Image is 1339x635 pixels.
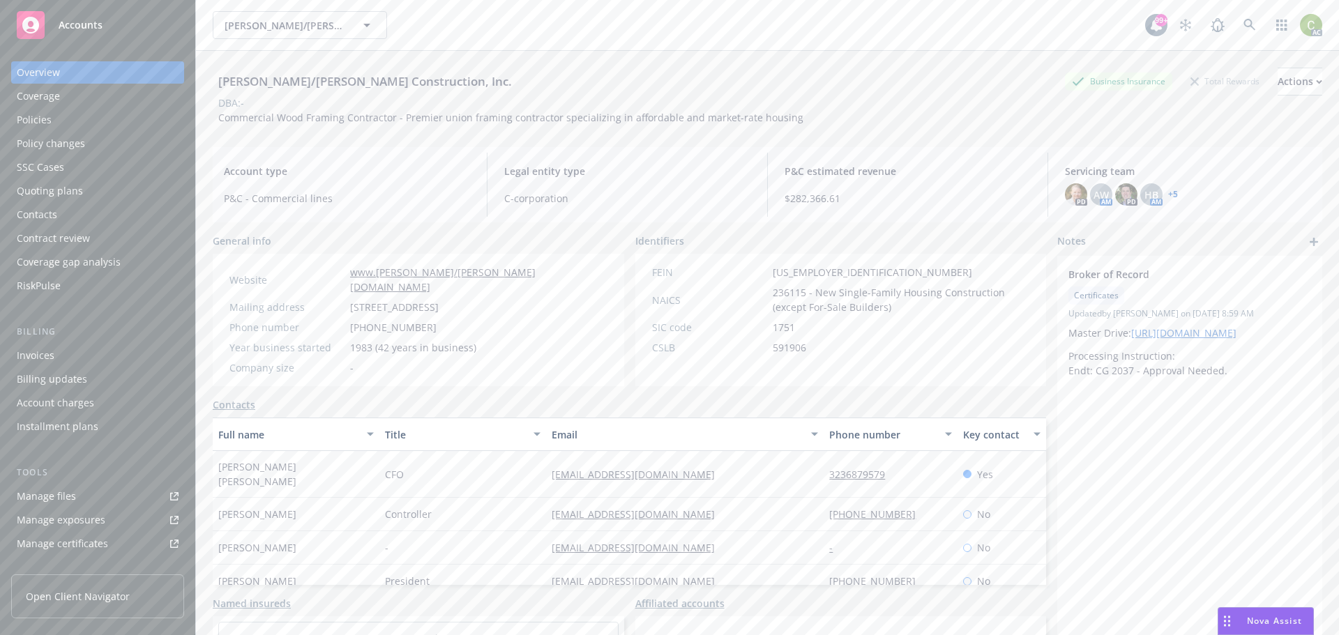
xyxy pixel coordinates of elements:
span: Yes [977,467,993,482]
div: Actions [1278,68,1322,95]
div: Billing updates [17,368,87,390]
div: SIC code [652,320,767,335]
div: [PERSON_NAME]/[PERSON_NAME] Construction, Inc. [213,72,517,91]
a: [PHONE_NUMBER] [829,574,927,588]
div: Phone number [829,427,936,442]
span: Servicing team [1065,164,1311,178]
a: Manage exposures [11,509,184,531]
span: Legal entity type [504,164,750,178]
a: [URL][DOMAIN_NAME] [1131,326,1236,339]
a: Policies [11,109,184,131]
div: Business Insurance [1065,72,1172,90]
div: Company size [229,360,345,375]
span: - [385,540,388,555]
div: Website [229,273,345,287]
a: +5 [1168,190,1178,199]
a: Account charges [11,392,184,414]
div: Coverage [17,85,60,107]
div: Invoices [17,344,54,367]
div: Email [552,427,803,442]
div: CSLB [652,340,767,355]
a: Accounts [11,6,184,45]
span: HB [1144,188,1158,202]
span: 591906 [773,340,806,355]
div: Account charges [17,392,94,414]
a: Manage claims [11,556,184,579]
button: Phone number [824,418,957,451]
div: Mailing address [229,300,345,314]
div: Phone number [229,320,345,335]
span: 1983 (42 years in business) [350,340,476,355]
a: RiskPulse [11,275,184,297]
div: Overview [17,61,60,84]
a: Coverage gap analysis [11,251,184,273]
span: No [977,507,990,521]
a: Named insureds [213,596,291,611]
span: [PERSON_NAME] [218,574,296,588]
div: 99+ [1155,14,1167,26]
div: Manage files [17,485,76,507]
button: Key contact [958,418,1046,451]
div: Coverage gap analysis [17,251,121,273]
a: Policy changes [11,132,184,155]
img: photo [1065,183,1087,206]
span: [PERSON_NAME] [PERSON_NAME] [218,459,374,489]
span: 1751 [773,320,795,335]
span: [PERSON_NAME]/[PERSON_NAME] Construction, Inc. [225,18,345,33]
a: [EMAIL_ADDRESS][DOMAIN_NAME] [552,468,726,481]
p: Master Drive: [1068,326,1311,340]
div: Total Rewards [1183,72,1266,90]
span: No [977,540,990,555]
span: Broker of Record [1068,267,1275,282]
div: Year business started [229,340,345,355]
div: Drag to move [1218,608,1236,634]
span: $282,366.61 [785,191,1031,206]
span: Nova Assist [1247,615,1302,627]
span: Updated by [PERSON_NAME] on [DATE] 8:59 AM [1068,307,1311,320]
img: photo [1300,14,1322,36]
a: [PHONE_NUMBER] [829,507,927,521]
span: P&C estimated revenue [785,164,1031,178]
div: Contract review [17,227,90,250]
a: [EMAIL_ADDRESS][DOMAIN_NAME] [552,507,726,521]
span: Commercial Wood Framing Contractor - Premier union framing contractor specializing in affordable ... [218,111,803,124]
a: SSC Cases [11,156,184,178]
a: Switch app [1268,11,1296,39]
span: Account type [224,164,470,178]
a: [EMAIL_ADDRESS][DOMAIN_NAME] [552,541,726,554]
a: www.[PERSON_NAME]/[PERSON_NAME][DOMAIN_NAME] [350,266,536,293]
span: Open Client Navigator [26,589,130,604]
div: Installment plans [17,415,98,438]
div: NAICS [652,293,767,307]
div: Tools [11,466,184,480]
span: P&C - Commercial lines [224,191,470,206]
span: [PHONE_NUMBER] [350,320,437,335]
div: Manage certificates [17,533,108,555]
span: Certificates [1074,289,1119,302]
a: Manage files [11,485,184,507]
button: Email [546,418,824,451]
a: Search [1236,11,1264,39]
a: add [1306,234,1322,250]
a: Stop snowing [1172,11,1200,39]
button: Full name [213,418,379,451]
span: General info [213,234,271,248]
div: Policies [17,109,52,131]
span: Accounts [59,20,103,31]
div: Title [385,427,525,442]
a: Report a Bug [1204,11,1232,39]
span: Notes [1057,234,1086,250]
button: Nova Assist [1218,607,1314,635]
div: Key contact [963,427,1025,442]
span: No [977,574,990,588]
span: [PERSON_NAME] [218,507,296,521]
span: [US_EMPLOYER_IDENTIFICATION_NUMBER] [773,265,972,280]
div: Manage exposures [17,509,105,531]
a: Contacts [213,397,255,412]
span: CFO [385,467,404,482]
span: [PERSON_NAME] [218,540,296,555]
a: Billing updates [11,368,184,390]
button: [PERSON_NAME]/[PERSON_NAME] Construction, Inc. [213,11,387,39]
p: Processing Instruction: Endt: CG 2037 - Approval Needed. [1068,349,1311,378]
